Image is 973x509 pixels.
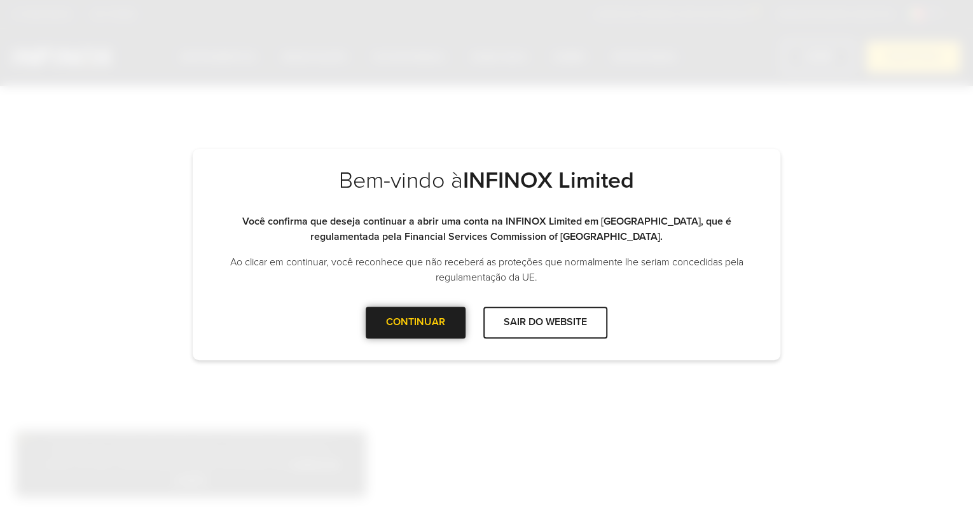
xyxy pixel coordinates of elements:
strong: Você confirma que deseja continuar a abrir uma conta na INFINOX Limited em [GEOGRAPHIC_DATA], que... [242,215,731,243]
strong: INFINOX Limited [463,167,634,194]
p: Ao clicar em continuar, você reconhece que não receberá as proteções que normalmente lhe seriam c... [218,254,755,285]
div: CONTINUAR [366,307,466,338]
h2: Bem-vindo à [218,167,755,214]
div: SAIR DO WEBSITE [483,307,607,338]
